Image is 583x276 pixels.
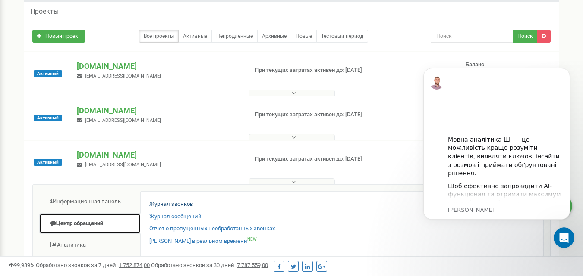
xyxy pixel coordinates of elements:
p: При текущих затратах активен до: [DATE] [255,111,375,119]
span: Активный [34,70,62,77]
span: [EMAIL_ADDRESS][DOMAIN_NAME] [85,118,161,123]
a: Все проекты [139,30,179,43]
span: Обработано звонков за 7 дней : [36,262,150,268]
iframe: Intercom live chat [554,227,574,248]
a: Информационная панель [39,191,141,212]
p: [DOMAIN_NAME] [77,149,241,161]
p: [DOMAIN_NAME] [77,105,241,116]
a: Тестовый период [316,30,368,43]
u: 7 787 559,00 [237,262,268,268]
a: Журнал сообщений [149,213,202,221]
sup: NEW [247,237,257,242]
a: Архивные [257,30,291,43]
input: Поиск [431,30,513,43]
a: [PERSON_NAME] в реальном времениNEW [149,237,257,245]
iframe: Intercom notifications повідомлення [410,55,583,253]
span: Обработано звонков за 30 дней : [151,262,268,268]
a: Журнал звонков [149,200,193,208]
button: Поиск [513,30,537,43]
h5: Проекты [30,8,59,16]
a: Новый проект [32,30,85,43]
span: [EMAIL_ADDRESS][DOMAIN_NAME] [85,73,161,79]
p: [DOMAIN_NAME] [77,61,241,72]
p: При текущих затратах активен до: [DATE] [255,66,375,74]
p: При текущих затратах активен до: [DATE] [255,155,375,163]
a: Аналитика [39,235,141,256]
u: 1 752 874,00 [119,262,150,268]
a: Активные [178,30,212,43]
a: Центр обращений [39,213,141,234]
a: Отчет о пропущенных необработанных звонках [149,225,275,233]
a: Новые [291,30,317,43]
a: Непродленные [211,30,258,43]
span: 99,989% [9,262,35,268]
span: [EMAIL_ADDRESS][DOMAIN_NAME] [85,162,161,167]
span: Активный [34,115,62,121]
span: Активный [34,159,62,166]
